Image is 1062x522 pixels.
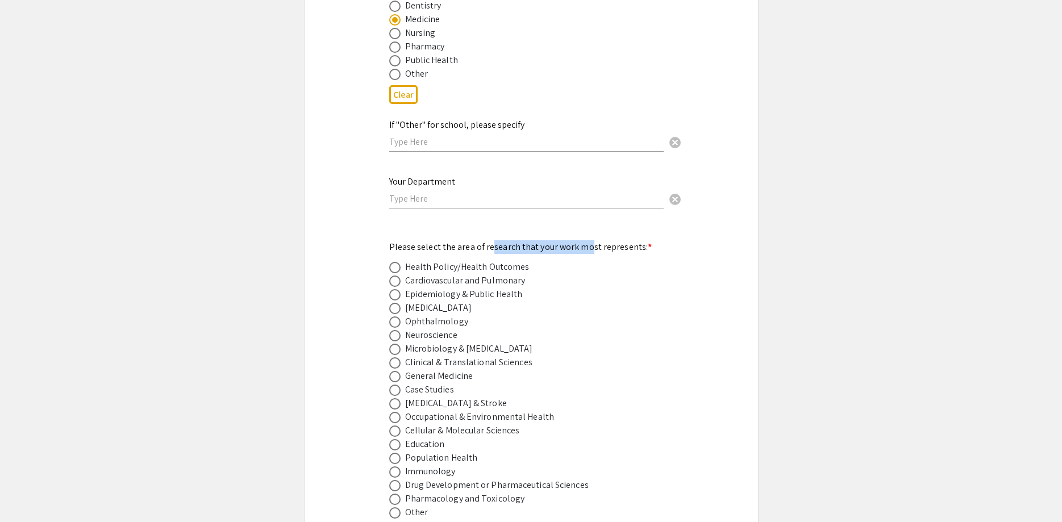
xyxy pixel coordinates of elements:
[389,85,418,104] button: Clear
[405,437,445,451] div: Education
[389,176,455,187] mat-label: Your Department
[405,40,445,53] div: Pharmacy
[9,471,48,513] iframe: Chat
[405,356,532,369] div: Clinical & Translational Sciences
[405,369,473,383] div: General Medicine
[664,131,686,153] button: Clear
[405,274,526,287] div: Cardiovascular and Pulmonary
[389,119,524,131] mat-label: If "Other" for school, please specify
[405,67,428,81] div: Other
[405,342,533,356] div: Microbiology & [MEDICAL_DATA]
[405,451,478,465] div: Population Health
[664,187,686,210] button: Clear
[668,136,682,149] span: cancel
[405,12,440,26] div: Medicine
[405,53,458,67] div: Public Health
[405,478,589,492] div: Drug Development or Pharmaceutical Sciences
[405,396,507,410] div: [MEDICAL_DATA] & Stroke
[389,241,652,253] mat-label: Please select the area of research that your work most represents:
[405,328,457,342] div: Neuroscience
[405,383,454,396] div: Case Studies
[405,492,525,506] div: Pharmacology and Toxicology
[389,193,664,204] input: Type Here
[389,136,664,148] input: Type Here
[405,260,530,274] div: Health Policy/Health Outcomes
[405,287,523,301] div: Epidemiology & Public Health
[405,424,520,437] div: Cellular & Molecular Sciences
[405,410,555,424] div: Occupational & Environmental Health
[668,193,682,206] span: cancel
[405,506,428,519] div: Other
[405,301,472,315] div: [MEDICAL_DATA]
[405,26,436,40] div: Nursing
[405,465,456,478] div: Immunology
[405,315,468,328] div: Ophthalmology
